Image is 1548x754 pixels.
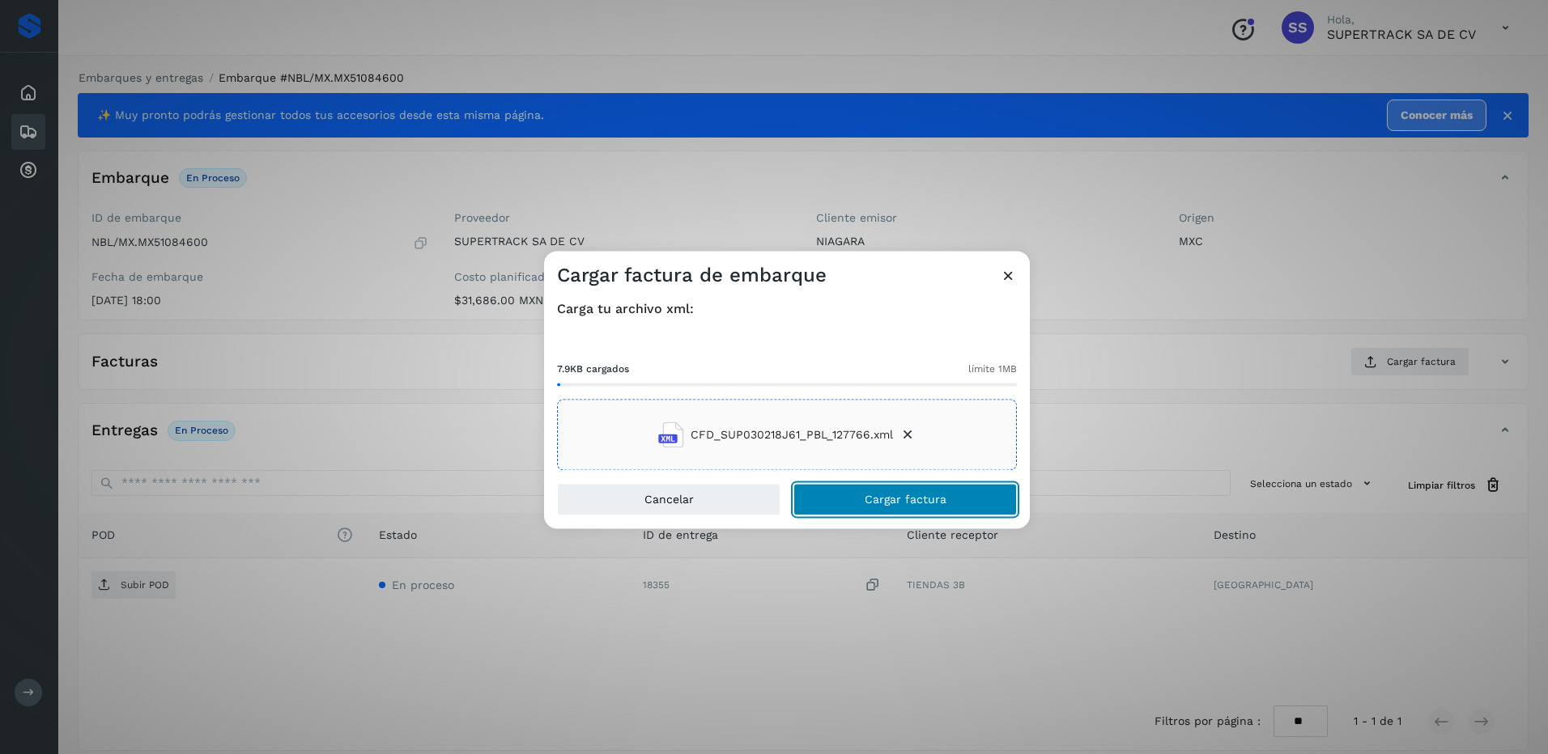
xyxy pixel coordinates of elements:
button: Cargar factura [793,484,1017,516]
span: Cancelar [644,494,694,506]
h3: Cargar factura de embarque [557,264,827,287]
span: Cargar factura [865,494,946,506]
button: Cancelar [557,484,780,516]
span: 7.9KB cargados [557,362,629,377]
span: CFD_SUP030218J61_PBL_127766.xml [691,426,893,443]
span: límite 1MB [968,362,1017,377]
h4: Carga tu archivo xml: [557,301,1017,316]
